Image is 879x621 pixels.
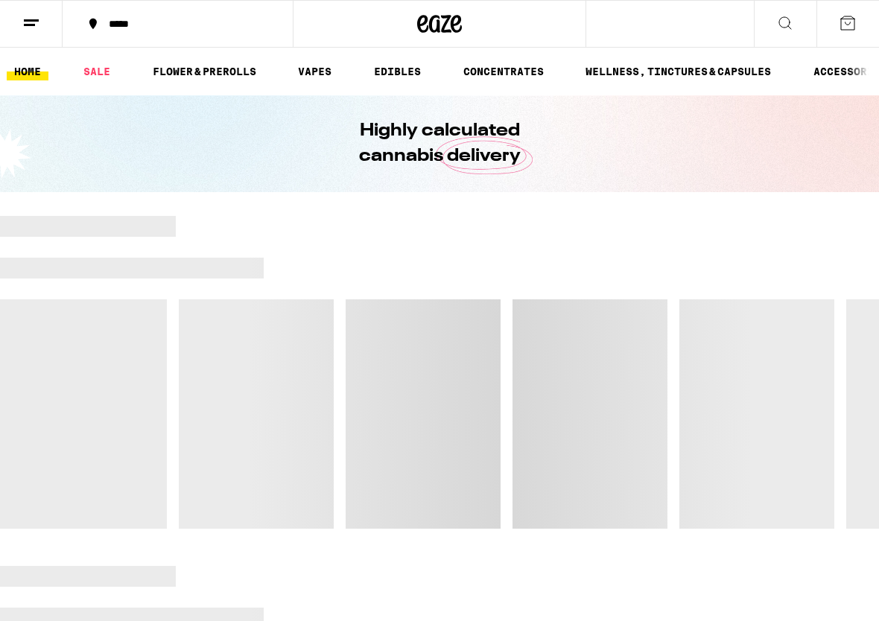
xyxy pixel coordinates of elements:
h1: Highly calculated cannabis delivery [317,118,562,169]
a: FLOWER & PREROLLS [145,63,264,80]
a: VAPES [291,63,339,80]
a: SALE [76,63,118,80]
a: WELLNESS, TINCTURES & CAPSULES [578,63,778,80]
a: EDIBLES [366,63,428,80]
a: CONCENTRATES [456,63,551,80]
a: HOME [7,63,48,80]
